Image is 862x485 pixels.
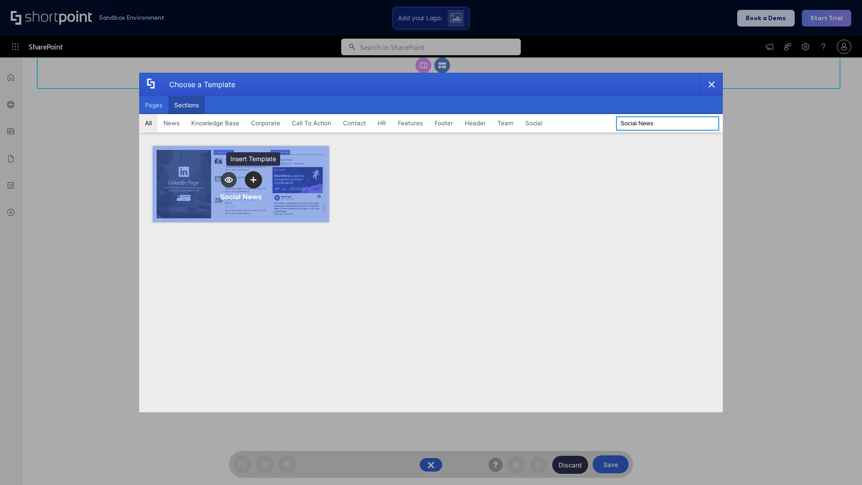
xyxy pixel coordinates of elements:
[429,114,459,132] button: Footer
[139,73,723,412] div: template selector
[168,96,205,114] button: Sections
[162,73,235,96] div: Choose a Template
[245,114,286,132] button: Corporate
[372,114,392,132] button: HR
[139,114,158,132] button: All
[185,114,245,132] button: Knowledge Base
[492,114,519,132] button: Team
[337,114,372,132] button: Contact
[392,114,429,132] button: Features
[817,442,862,485] iframe: Chat Widget
[158,114,185,132] button: News
[616,116,719,131] input: Search
[459,114,492,132] button: Header
[519,114,548,132] button: Social
[286,114,337,132] button: Call To Action
[220,192,262,201] div: Social News
[139,96,168,114] button: Pages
